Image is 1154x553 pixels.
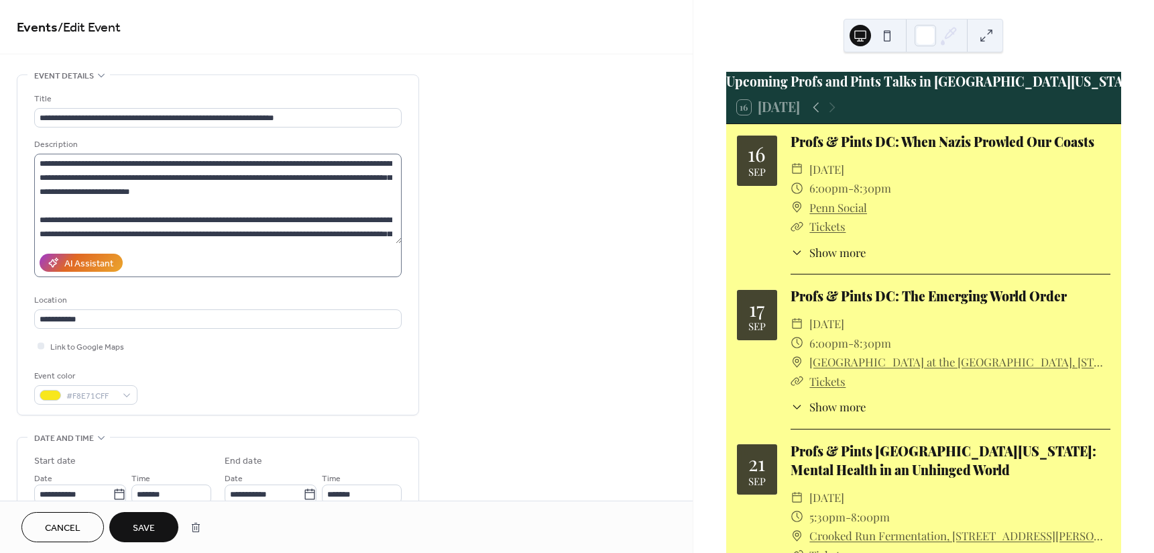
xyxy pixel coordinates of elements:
button: ​Show more [791,399,866,415]
span: 6:00pm [809,179,848,198]
span: [DATE] [809,314,844,334]
span: Time [131,472,150,486]
div: ​ [791,334,803,353]
a: Events [17,15,58,41]
div: ​ [791,352,803,372]
span: Link to Google Maps [50,340,124,354]
a: Profs & Pints DC: The Emerging World Order [791,287,1067,305]
span: [DATE] [809,488,844,507]
div: 21 [748,453,765,473]
div: ​ [791,217,803,236]
a: Tickets [809,374,846,389]
button: ​Show more [791,244,866,261]
span: 6:00pm [809,334,848,353]
span: #F8E71CFF [66,389,116,403]
span: Date [34,472,52,486]
a: Penn Social [809,198,867,217]
span: Time [322,472,341,486]
div: ​ [791,526,803,546]
button: Cancel [21,512,104,542]
div: ​ [791,507,803,527]
div: AI Assistant [64,257,113,271]
div: ​ [791,179,803,198]
div: 17 [749,299,764,319]
div: ​ [791,372,803,391]
span: Show more [809,244,866,261]
a: Profs & Pints [GEOGRAPHIC_DATA][US_STATE]: Mental Health in an Unhinged World [791,442,1096,479]
div: End date [225,454,262,468]
div: Title [34,92,399,106]
span: 5:30pm [809,507,846,527]
span: - [848,334,854,353]
span: Date and time [34,432,94,446]
div: Sep [748,321,766,332]
div: ​ [791,488,803,507]
a: Profs & Pints DC: When Nazis Prowled Our Coasts [791,133,1094,150]
div: Event color [34,369,135,383]
a: [GEOGRAPHIC_DATA] at the [GEOGRAPHIC_DATA], [STREET_ADDRESS][US_STATE][US_STATE] [809,352,1110,372]
span: Save [133,521,155,536]
div: ​ [791,160,803,179]
a: Tickets [809,219,846,234]
span: Cancel [45,521,80,536]
div: Upcoming Profs and Pints Talks in [GEOGRAPHIC_DATA][US_STATE] [726,72,1121,91]
div: 16 [748,144,766,164]
span: - [848,179,854,198]
div: Sep [748,167,766,177]
div: ​ [791,399,803,415]
span: 8:00pm [851,507,890,527]
button: Save [109,512,178,542]
span: Show more [809,399,866,415]
span: [DATE] [809,160,844,179]
span: 8:30pm [854,334,891,353]
div: ​ [791,314,803,334]
span: / Edit Event [58,15,121,41]
div: ​ [791,198,803,217]
span: - [846,507,851,527]
span: Date [225,472,243,486]
span: 8:30pm [854,179,891,198]
button: AI Assistant [40,254,123,272]
div: Description [34,138,399,152]
div: ​ [791,244,803,261]
div: Sep [748,476,766,487]
div: Location [34,293,399,307]
div: Start date [34,454,76,468]
a: Crooked Run Fermentation, [STREET_ADDRESS][PERSON_NAME] [809,526,1110,546]
span: Event details [34,69,94,83]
